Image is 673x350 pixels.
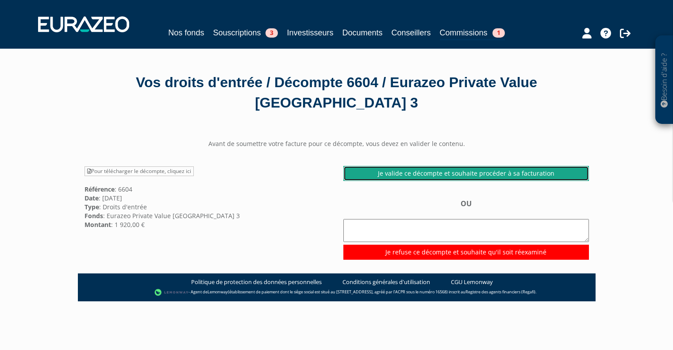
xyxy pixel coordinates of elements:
[85,194,99,202] strong: Date
[208,289,228,295] a: Lemonway
[343,245,589,260] input: Je refuse ce décompte et souhaite qu'il soit réexaminé
[85,185,115,193] strong: Référence
[287,27,333,39] a: Investisseurs
[154,288,188,297] img: logo-lemonway.png
[85,212,103,220] strong: Fonds
[440,27,505,40] a: Commissions1
[342,278,430,286] a: Conditions générales d'utilisation
[265,28,278,38] span: 3
[343,166,589,181] a: Je valide ce décompte et souhaite procéder à sa facturation
[38,16,129,32] img: 1732889491-logotype_eurazeo_blanc_rvb.png
[191,278,322,286] a: Politique de protection des données personnelles
[78,139,596,148] center: Avant de soumettre votre facture pour ce décompte, vous devez en valider le contenu.
[168,27,204,39] a: Nos fonds
[85,220,111,229] strong: Montant
[85,166,194,176] a: Pour télécharger le décompte, cliquez ici
[85,203,99,211] strong: Type
[213,27,278,39] a: Souscriptions3
[343,199,589,259] div: OU
[85,73,589,113] div: Vos droits d'entrée / Décompte 6604 / Eurazeo Private Value [GEOGRAPHIC_DATA] 3
[492,28,505,38] span: 1
[78,166,337,229] div: : 6604 : [DATE] : Droits d'entrée : Eurazeo Private Value [GEOGRAPHIC_DATA] 3 : 1 920,00 €
[451,278,493,286] a: CGU Lemonway
[342,27,383,39] a: Documents
[87,288,587,297] div: - Agent de (établissement de paiement dont le siège social est situé au [STREET_ADDRESS], agréé p...
[659,40,669,120] p: Besoin d'aide ?
[392,27,431,39] a: Conseillers
[465,289,535,295] a: Registre des agents financiers (Regafi)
